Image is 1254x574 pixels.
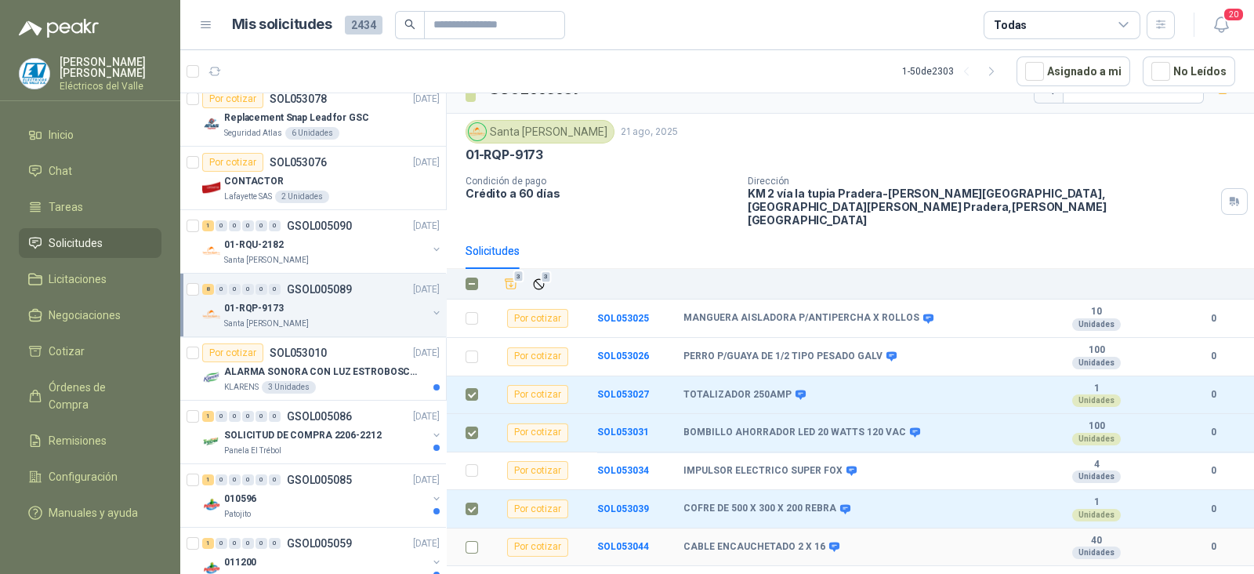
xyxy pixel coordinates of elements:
div: Por cotizar [507,385,568,404]
p: 010596 [224,492,256,507]
span: 20 [1223,7,1245,22]
div: 1 [202,220,214,231]
div: 0 [229,474,241,485]
p: Lafayette SAS [224,191,272,203]
b: 40 [1042,535,1151,547]
a: SOL053044 [597,541,649,552]
b: 0 [1191,463,1235,478]
p: 01-RQU-2182 [224,238,284,252]
a: Manuales y ayuda [19,498,161,528]
b: 0 [1191,387,1235,402]
a: 1 0 0 0 0 0 GSOL005086[DATE] Company LogoSOLICITUD DE COMPRA 2206-2212Panela El Trébol [202,407,443,457]
span: Tareas [49,198,83,216]
div: 6 Unidades [285,127,339,140]
span: search [404,19,415,30]
div: 0 [242,474,254,485]
div: 2 Unidades [275,191,329,203]
p: [DATE] [413,155,440,170]
b: IMPULSOR ELECTRICO SUPER FOX [683,465,843,478]
button: No Leídos [1143,56,1235,86]
span: Remisiones [49,432,107,449]
p: Panela El Trébol [224,445,281,457]
b: 0 [1191,539,1235,554]
b: 0 [1191,502,1235,517]
p: SOL053078 [270,93,327,104]
b: CABLE ENCAUCHETADO 2 X 16 [683,541,825,554]
a: 8 0 0 0 0 0 GSOL005089[DATE] Company Logo01-RQP-9173Santa [PERSON_NAME] [202,280,443,330]
a: Licitaciones [19,264,161,294]
a: SOL053039 [597,503,649,514]
img: Company Logo [202,305,221,324]
div: 0 [242,411,254,422]
p: 01-RQP-9173 [466,147,543,163]
div: Unidades [1072,433,1121,445]
span: Manuales y ayuda [49,504,138,521]
b: BOMBILLO AHORRADOR LED 20 WATTS 120 VAC [683,427,906,439]
b: 1 [1042,383,1151,395]
div: 0 [229,411,241,422]
div: 0 [242,220,254,231]
a: Por cotizarSOL053078[DATE] Company LogoReplacement Snap Lead for GSCSeguridad Atlas6 Unidades [180,83,446,147]
p: Seguridad Atlas [224,127,282,140]
a: SOL053025 [597,313,649,324]
div: 0 [216,474,227,485]
div: 1 [202,538,214,549]
div: 0 [269,411,281,422]
span: Cotizar [49,343,85,360]
div: 1 [202,474,214,485]
span: Negociaciones [49,307,121,324]
h1: Mis solicitudes [232,13,332,36]
a: 1 0 0 0 0 0 GSOL005085[DATE] Company Logo010596Patojito [202,470,443,521]
div: Por cotizar [202,153,263,172]
b: 100 [1042,344,1151,357]
div: 3 Unidades [262,381,316,394]
b: 0 [1191,349,1235,364]
p: 011200 [224,555,256,570]
div: Solicitudes [466,242,520,260]
a: Solicitudes [19,228,161,258]
p: [DATE] [413,346,440,361]
div: 0 [229,538,241,549]
a: Por cotizarSOL053076[DATE] Company LogoCONTACTORLafayette SAS2 Unidades [180,147,446,210]
span: Configuración [49,468,118,485]
p: [DATE] [413,536,440,551]
div: 1 [202,411,214,422]
div: Por cotizar [507,309,568,328]
a: Inicio [19,120,161,150]
b: 1 [1042,496,1151,509]
div: Unidades [1072,509,1121,521]
div: 0 [229,284,241,295]
div: Unidades [1072,357,1121,369]
div: Unidades [1072,318,1121,331]
div: 0 [256,411,267,422]
p: Patojito [224,508,251,521]
b: 0 [1191,425,1235,440]
p: Dirección [748,176,1215,187]
div: Por cotizar [507,461,568,480]
p: GSOL005090 [287,220,352,231]
span: Licitaciones [49,271,107,288]
div: Por cotizar [202,89,263,108]
p: [DATE] [413,219,440,234]
a: 1 0 0 0 0 0 GSOL005090[DATE] Company Logo01-RQU-2182Santa [PERSON_NAME] [202,216,443,267]
p: CONTACTOR [224,174,284,189]
div: 0 [269,538,281,549]
a: SOL053026 [597,351,649,361]
p: [DATE] [413,409,440,424]
button: Asignado a mi [1017,56,1130,86]
span: 3 [513,271,524,283]
a: Configuración [19,462,161,492]
p: GSOL005089 [287,284,352,295]
b: TOTALIZADOR 250AMP [683,389,792,401]
b: PERRO P/GUAYA DE 1/2 TIPO PESADO GALV [683,351,883,363]
a: SOL053034 [597,465,649,476]
p: [DATE] [413,282,440,297]
a: Tareas [19,192,161,222]
button: Añadir [500,273,522,295]
p: Santa [PERSON_NAME] [224,254,309,267]
div: 0 [216,411,227,422]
